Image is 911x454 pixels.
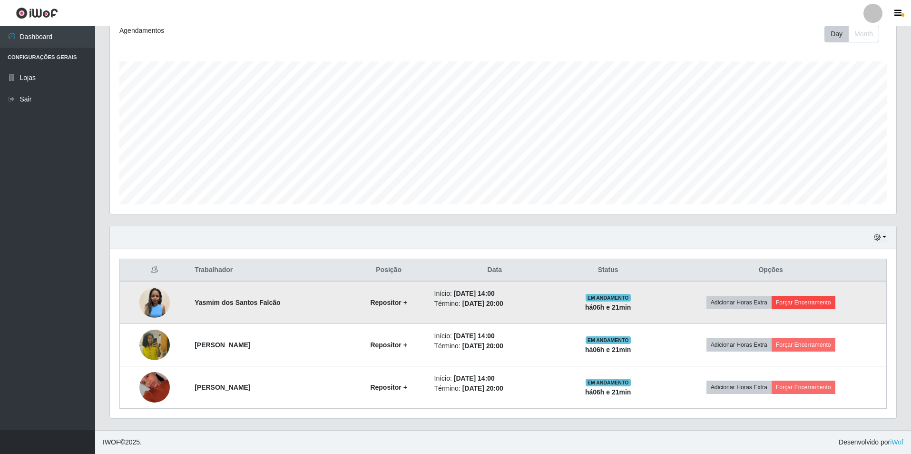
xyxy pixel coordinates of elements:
span: EM ANDAMENTO [586,379,631,386]
div: Toolbar with button groups [824,26,887,42]
span: © 2025 . [103,437,142,447]
th: Trabalhador [189,259,349,282]
li: Término: [434,383,555,393]
li: Término: [434,299,555,309]
button: Month [848,26,879,42]
strong: Yasmim dos Santos Falcão [195,299,281,306]
strong: há 06 h e 21 min [585,346,631,353]
time: [DATE] 20:00 [462,300,503,307]
button: Adicionar Horas Extra [706,296,772,309]
strong: [PERSON_NAME] [195,341,250,349]
strong: Repositor + [370,341,407,349]
li: Início: [434,373,555,383]
div: Agendamentos [119,26,431,36]
img: 1751205248263.jpeg [139,287,170,318]
button: Forçar Encerramento [772,296,835,309]
button: Forçar Encerramento [772,338,835,352]
button: Day [824,26,849,42]
span: IWOF [103,438,120,446]
li: Início: [434,331,555,341]
img: 1756645044831.jpeg [139,318,170,372]
button: Adicionar Horas Extra [706,381,772,394]
li: Término: [434,341,555,351]
th: Data [429,259,561,282]
span: Desenvolvido por [839,437,903,447]
button: Adicionar Horas Extra [706,338,772,352]
time: [DATE] 14:00 [454,290,495,297]
img: CoreUI Logo [16,7,58,19]
strong: Repositor + [370,383,407,391]
span: EM ANDAMENTO [586,336,631,344]
time: [DATE] 20:00 [462,342,503,350]
a: iWof [890,438,903,446]
div: First group [824,26,879,42]
span: EM ANDAMENTO [586,294,631,302]
th: Posição [349,259,429,282]
strong: Repositor + [370,299,407,306]
strong: há 06 h e 21 min [585,303,631,311]
time: [DATE] 20:00 [462,384,503,392]
li: Início: [434,289,555,299]
button: Forçar Encerramento [772,381,835,394]
th: Status [561,259,655,282]
time: [DATE] 14:00 [454,374,495,382]
img: 1756757870649.jpeg [139,367,170,407]
strong: há 06 h e 21 min [585,388,631,396]
time: [DATE] 14:00 [454,332,495,340]
th: Opções [655,259,886,282]
strong: [PERSON_NAME] [195,383,250,391]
